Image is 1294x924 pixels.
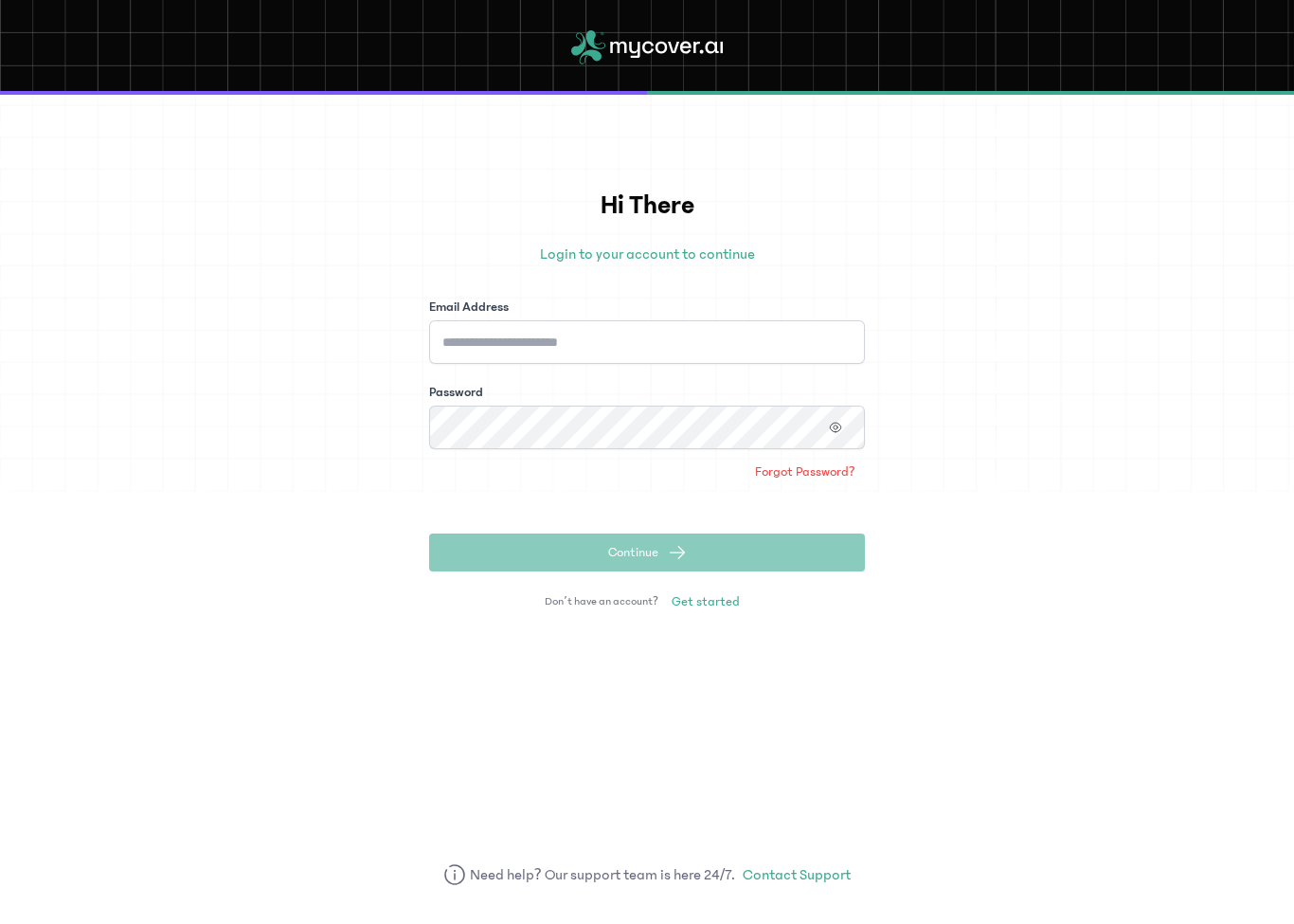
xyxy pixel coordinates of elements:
label: Email Address [429,298,509,317]
a: Forgot Password? [746,457,865,487]
label: Password [429,383,483,402]
h1: Hi There [429,186,865,226]
button: Continue [429,534,865,571]
span: Need help? Our support team is here 24/7. [470,863,736,886]
span: Don’t have an account? [545,594,658,609]
p: Login to your account to continue [429,243,865,265]
span: Get started [672,592,740,611]
span: Continue [608,543,658,562]
a: Contact Support [743,863,851,886]
a: Get started [662,587,749,617]
span: Forgot Password? [755,462,855,481]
